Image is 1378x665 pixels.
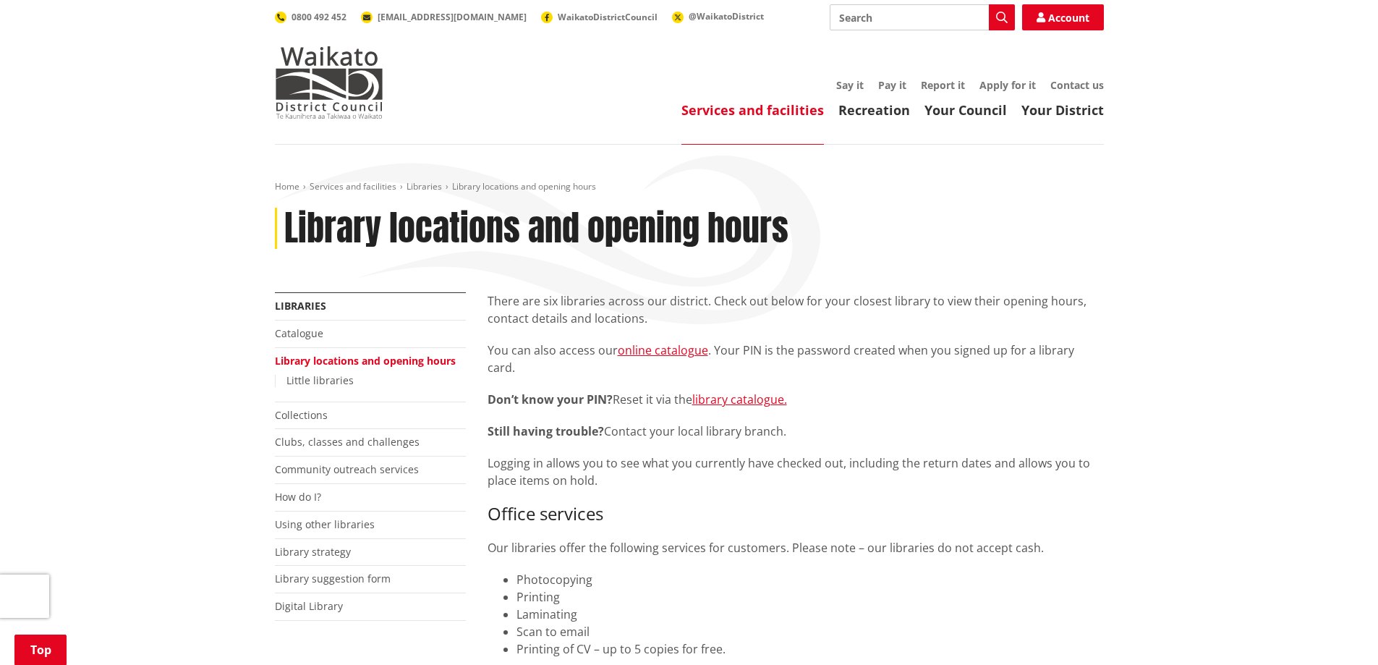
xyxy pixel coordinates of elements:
span: 0800 492 452 [292,11,346,23]
strong: Still having trouble? [488,423,604,439]
li: Scan to email [516,623,1104,640]
a: Top [14,635,67,665]
a: Pay it [878,78,906,92]
a: Little libraries [286,373,354,387]
a: Your District [1021,101,1104,119]
a: Catalogue [275,326,323,340]
li: Printing of CV – up to 5 copies for free. [516,640,1104,658]
a: [EMAIL_ADDRESS][DOMAIN_NAME] [361,11,527,23]
h1: Library locations and opening hours [284,208,788,250]
p: You can also access our . Your PIN is the password created when you signed up for a library card. [488,342,1104,376]
img: Waikato District Council - Te Kaunihera aa Takiwaa o Waikato [275,46,383,119]
a: Report it [921,78,965,92]
p: There are six libraries across our district. Check out below for your closest library to view the... [488,292,1104,327]
a: Libraries [275,299,326,313]
span: [EMAIL_ADDRESS][DOMAIN_NAME] [378,11,527,23]
a: Apply for it [979,78,1036,92]
a: Home [275,180,299,192]
a: Account [1022,4,1104,30]
span: @WaikatoDistrict [689,10,764,22]
a: Services and facilities [681,101,824,119]
span: WaikatoDistrictCouncil [558,11,658,23]
li: Photocopying [516,571,1104,588]
a: Digital Library [275,599,343,613]
a: How do I? [275,490,321,504]
a: Your Council [924,101,1007,119]
a: Collections [275,408,328,422]
a: library catalogue. [692,391,787,407]
a: Library strategy [275,545,351,559]
a: Library suggestion form [275,572,391,585]
p: Logging in allows you to see what you currently have checked out, including the return dates and ... [488,454,1104,489]
nav: breadcrumb [275,181,1104,193]
li: Laminating [516,606,1104,623]
a: Community outreach services [275,462,419,476]
p: Contact your local library branch. [488,423,1104,440]
p: Our libraries offer the following services for customers. Please note – our libraries do not acce... [488,539,1104,556]
li: Printing [516,588,1104,606]
a: Clubs, classes and challenges [275,435,420,449]
p: Reset it via the [488,391,1104,408]
strong: Don’t know your PIN? [488,391,613,407]
input: Search input [830,4,1015,30]
a: Using other libraries [275,517,375,531]
a: Services and facilities [310,180,396,192]
a: Libraries [407,180,442,192]
a: Library locations and opening hours [275,354,456,368]
a: online catalogue [618,342,708,358]
a: Say it [836,78,864,92]
a: WaikatoDistrictCouncil [541,11,658,23]
a: Contact us [1050,78,1104,92]
span: Library locations and opening hours [452,180,596,192]
a: @WaikatoDistrict [672,10,764,22]
h3: Office services [488,504,1104,525]
a: 0800 492 452 [275,11,346,23]
a: Recreation [838,101,910,119]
